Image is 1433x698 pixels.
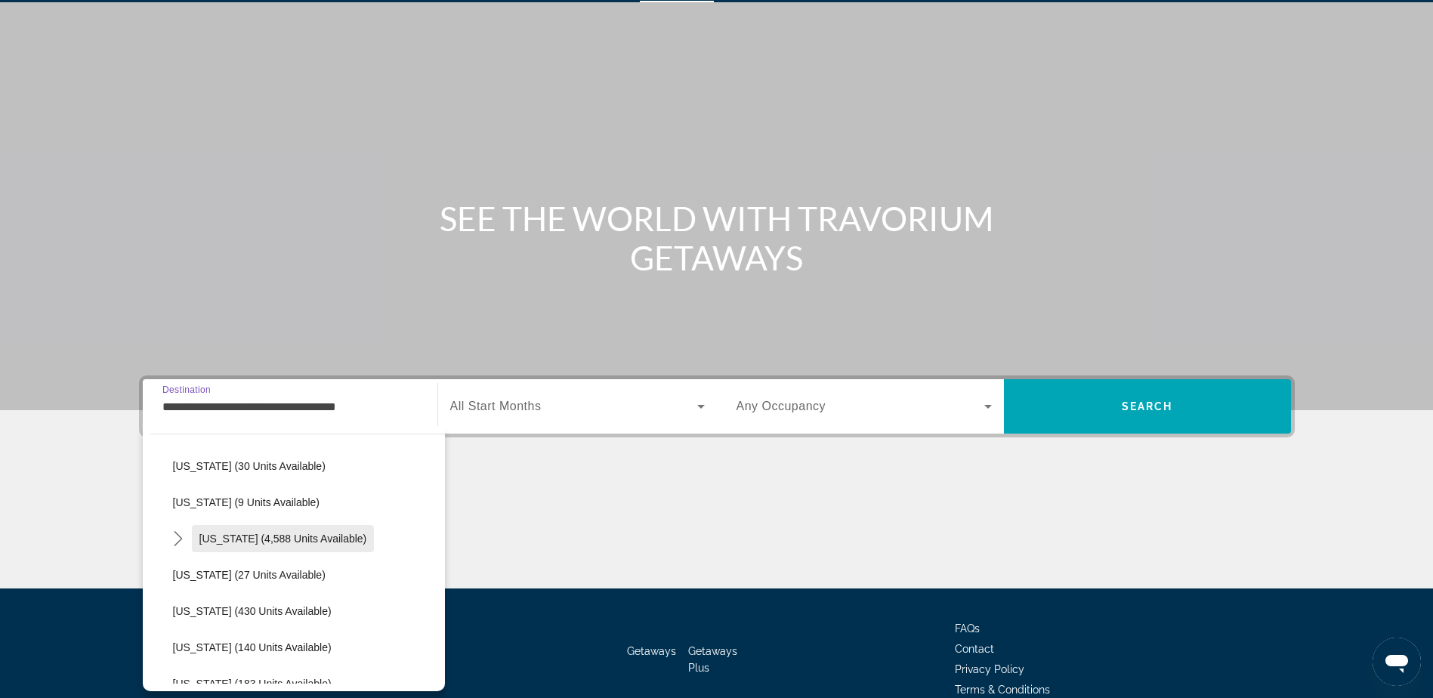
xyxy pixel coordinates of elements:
button: Toggle Florida (4,588 units available) submenu [165,526,192,552]
span: [US_STATE] (140 units available) [173,641,332,653]
a: Contact [955,643,994,655]
span: Any Occupancy [737,400,826,412]
span: [US_STATE] (9 units available) [173,496,320,508]
h1: SEE THE WORLD WITH TRAVORIUM GETAWAYS [434,199,1000,277]
button: Select destination: Idaho (430 units available) [165,598,445,625]
span: Destination [162,385,211,394]
span: All Start Months [450,400,542,412]
input: Select destination [162,398,418,416]
button: Select destination: Indiana (183 units available) [165,670,445,697]
a: FAQs [955,622,980,635]
span: [US_STATE] (183 units available) [173,678,332,690]
a: Getaways [627,645,676,657]
span: Search [1122,400,1173,412]
button: Select destination: Connecticut (30 units available) [165,452,445,480]
a: Terms & Conditions [955,684,1050,696]
a: Privacy Policy [955,663,1024,675]
button: Select destination: Delaware (9 units available) [165,489,445,516]
span: [US_STATE] (30 units available) [173,460,326,472]
div: Destination options [143,426,445,691]
button: Select destination: Florida (4,588 units available) [192,525,375,552]
span: [US_STATE] (430 units available) [173,605,332,617]
button: Search [1004,379,1291,434]
iframe: Button to launch messaging window [1373,638,1421,686]
span: [US_STATE] (4,588 units available) [199,533,367,545]
button: Select destination: Georgia (27 units available) [165,561,445,588]
button: Select destination: Illinois (140 units available) [165,634,445,661]
span: [US_STATE] (27 units available) [173,569,326,581]
a: Getaways Plus [688,645,737,674]
div: Search widget [143,379,1291,434]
